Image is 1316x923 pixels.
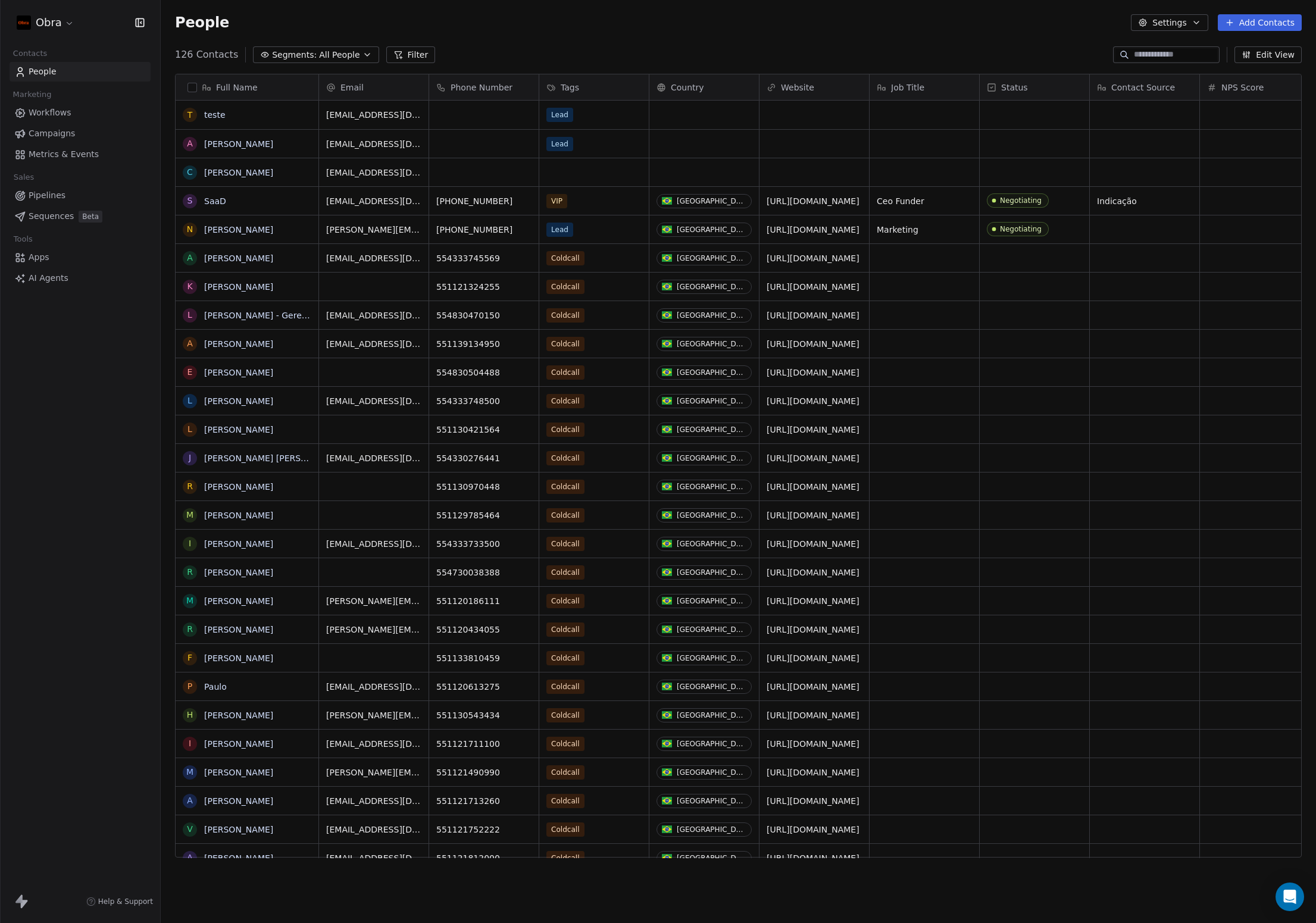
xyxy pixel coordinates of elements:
[187,423,192,436] div: L
[767,625,859,634] a: [URL][DOMAIN_NAME]
[436,766,532,778] span: 551121490990
[204,425,273,434] a: [PERSON_NAME]
[204,768,273,777] a: [PERSON_NAME]
[767,453,859,463] a: [URL][DOMAIN_NAME]
[436,595,532,607] span: 551120186111
[187,252,193,264] div: A
[187,309,192,321] div: L
[767,796,859,806] a: [URL][DOMAIN_NAME]
[204,396,273,406] a: [PERSON_NAME]
[677,483,746,491] div: [GEOGRAPHIC_DATA]
[326,681,421,693] span: [EMAIL_ADDRESS][DOMAIN_NAME]
[187,852,193,864] div: A
[1000,196,1042,205] div: Negotiating
[326,538,421,550] span: [EMAIL_ADDRESS][DOMAIN_NAME]
[176,74,318,100] div: Full Name
[189,737,191,750] div: I
[546,480,584,494] span: Coldcall
[187,280,192,293] div: K
[187,195,193,207] div: S
[187,137,193,150] div: A
[546,737,584,751] span: Coldcall
[187,366,193,378] div: E
[546,223,573,237] span: Lead
[10,248,151,267] a: Apps
[767,853,859,863] a: [URL][DOMAIN_NAME]
[386,46,436,63] button: Filter
[29,189,65,202] span: Pipelines
[677,625,746,634] div: [GEOGRAPHIC_DATA]
[677,540,746,548] div: [GEOGRAPHIC_DATA]
[436,652,532,664] span: 551133810459
[546,565,584,580] span: Coldcall
[326,338,421,350] span: [EMAIL_ADDRESS][DOMAIN_NAME]
[175,14,229,32] span: People
[781,82,814,93] span: Website
[204,339,273,349] a: [PERSON_NAME]
[326,138,421,150] span: [EMAIL_ADDRESS][DOMAIN_NAME]
[204,110,226,120] a: teste
[1218,14,1302,31] button: Add Contacts
[767,825,859,834] a: [URL][DOMAIN_NAME]
[677,568,746,577] div: [GEOGRAPHIC_DATA]
[649,74,759,100] div: Country
[436,224,532,236] span: [PHONE_NUMBER]
[326,309,421,321] span: [EMAIL_ADDRESS][DOMAIN_NAME]
[546,308,584,323] span: Coldcall
[204,225,273,234] a: [PERSON_NAME]
[186,509,193,521] div: M
[546,708,584,722] span: Coldcall
[546,622,584,637] span: Coldcall
[436,481,532,493] span: 551130970448
[677,311,746,320] div: [GEOGRAPHIC_DATA]
[767,368,859,377] a: [URL][DOMAIN_NAME]
[204,139,273,149] a: [PERSON_NAME]
[204,539,273,549] a: [PERSON_NAME]
[326,252,421,264] span: [EMAIL_ADDRESS][DOMAIN_NAME]
[677,768,746,777] div: [GEOGRAPHIC_DATA]
[326,395,421,407] span: [EMAIL_ADDRESS][DOMAIN_NAME]
[204,625,273,634] a: [PERSON_NAME]
[546,451,584,465] span: Coldcall
[980,74,1089,100] div: Status
[36,15,62,30] span: Obra
[436,709,532,721] span: 551130543434
[877,195,972,207] span: Ceo Funder
[677,226,746,234] div: [GEOGRAPHIC_DATA]
[436,367,532,378] span: 554830504488
[187,680,192,693] div: P
[98,897,153,906] span: Help & Support
[546,680,584,694] span: Coldcall
[767,339,859,349] a: [URL][DOMAIN_NAME]
[767,254,859,263] a: [URL][DOMAIN_NAME]
[1200,74,1309,100] div: NPS Score
[546,365,584,380] span: Coldcall
[319,49,360,61] span: All People
[10,124,151,143] a: Campaigns
[326,624,421,636] span: [PERSON_NAME][EMAIL_ADDRESS][DOMAIN_NAME]
[14,12,77,33] button: Obra
[759,74,869,100] div: Website
[204,168,273,177] a: [PERSON_NAME]
[767,225,859,234] a: [URL][DOMAIN_NAME]
[767,682,859,692] a: [URL][DOMAIN_NAME]
[204,853,273,863] a: [PERSON_NAME]
[436,338,532,350] span: 551139134950
[326,709,421,721] span: [PERSON_NAME][EMAIL_ADDRESS][PERSON_NAME][DOMAIN_NAME]
[204,596,273,606] a: [PERSON_NAME]
[10,206,151,226] a: SequencesBeta
[677,654,746,662] div: [GEOGRAPHIC_DATA]
[436,309,532,321] span: 554830470150
[326,795,421,807] span: [EMAIL_ADDRESS][DOMAIN_NAME]
[187,395,192,407] div: L
[677,511,746,520] div: [GEOGRAPHIC_DATA]
[677,711,746,719] div: [GEOGRAPHIC_DATA]
[29,251,49,264] span: Apps
[29,272,68,284] span: AI Agents
[767,311,859,320] a: [URL][DOMAIN_NAME]
[767,768,859,777] a: [URL][DOMAIN_NAME]
[436,395,532,407] span: 554333748500
[29,127,75,140] span: Campaigns
[677,340,746,348] div: [GEOGRAPHIC_DATA]
[677,825,746,834] div: [GEOGRAPHIC_DATA]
